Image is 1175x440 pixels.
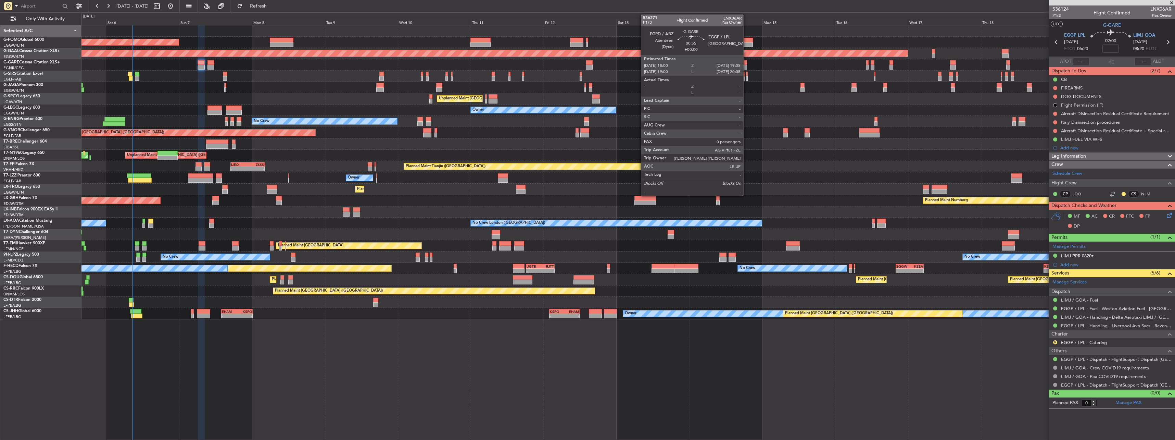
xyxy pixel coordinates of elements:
[910,269,923,273] div: -
[248,162,264,167] div: ZSSS
[1051,161,1063,169] span: Crew
[1153,58,1164,65] span: ALDT
[3,298,41,302] a: CS-DTRFalcon 2000
[3,60,19,64] span: G-GARE
[785,308,893,319] div: Planned Maint [GEOGRAPHIC_DATA] ([GEOGRAPHIC_DATA])
[925,195,968,206] div: Planned Maint Nurnberg
[3,83,43,87] a: G-JAGAPhenom 300
[3,286,44,291] a: CS-RRCFalcon 900LX
[1061,314,1172,320] a: LIMJ / GOA - Handling - Delta Aerotaxi LIMJ / [GEOGRAPHIC_DATA]
[1044,264,1058,268] div: KSEA
[3,72,16,76] span: G-SIRS
[3,309,41,313] a: CS-JHHGlobal 6000
[1052,400,1078,406] label: Planned PAX
[3,94,18,98] span: G-SPCY
[234,1,275,12] button: Refresh
[3,106,40,110] a: G-LEGCLegacy 600
[1073,191,1088,197] a: JDO
[896,264,910,268] div: EGGW
[3,303,21,308] a: LFPB/LBG
[1051,269,1069,277] span: Services
[472,218,545,228] div: No Crew London ([GEOGRAPHIC_DATA])
[21,1,60,11] input: Airport
[527,269,540,273] div: -
[8,13,74,24] button: Only With Activity
[237,314,252,318] div: -
[1074,223,1080,230] span: DP
[1061,323,1172,329] a: EGGP / LPL - Handling - Liverpool Avn Svcs - Ravenair EGGP LPL
[406,161,485,172] div: Planned Maint Tianjin ([GEOGRAPHIC_DATA])
[3,38,44,42] a: G-FOMOGlobal 6000
[3,309,18,313] span: CS-JHH
[1133,39,1147,46] span: [DATE]
[3,72,43,76] a: G-SIRSCitation Excel
[3,99,22,105] a: LGAV/ATH
[472,105,484,115] div: Owner
[3,83,19,87] span: G-JAGA
[1064,32,1085,39] span: EGGP LPL
[3,264,18,268] span: F-HECD
[3,162,34,166] a: T7-FFIFalcon 7X
[1146,46,1157,52] span: ELDT
[3,133,21,138] a: EGLF/FAB
[3,314,21,319] a: LFPB/LBG
[910,264,923,268] div: KSEA
[3,190,24,195] a: EGGW/LTN
[1060,145,1172,151] div: Add new
[3,275,43,279] a: CS-DOUGlobal 6500
[1150,67,1160,74] span: (2/7)
[471,19,544,25] div: Thu 11
[858,274,966,285] div: Planned Maint [GEOGRAPHIC_DATA] ([GEOGRAPHIC_DATA])
[1073,58,1089,66] input: --:--
[740,263,755,273] div: No Crew
[1061,382,1172,388] a: EGGP / LPL - Dispatch - FlightSupport Dispatch [GEOGRAPHIC_DATA]
[1061,102,1103,108] div: Flight Permission (IT)
[275,286,383,296] div: Planned Maint [GEOGRAPHIC_DATA] ([GEOGRAPHIC_DATA])
[231,162,248,167] div: LIEO
[244,4,273,9] span: Refresh
[1051,179,1077,187] span: Flight Crew
[1061,128,1172,134] div: Aircraft Disinsection Residual Certificate + Special request
[106,19,179,25] div: Sat 6
[3,230,48,234] a: T7-DYNChallenger 604
[1053,340,1057,344] button: R
[1051,234,1067,242] span: Permits
[325,19,398,25] div: Tue 9
[1044,269,1058,273] div: -
[1115,400,1141,406] a: Manage PAX
[1103,22,1121,29] span: G-GARE
[3,122,22,127] a: EGSS/STN
[1061,306,1172,311] a: EGGP / LPL - Fuel - Weston Aviation Fuel - [GEOGRAPHIC_DATA] Aviation - EGGP / LPL
[357,184,402,194] div: Planned Maint Dusseldorf
[1061,340,1107,345] a: EGGP / LPL - Catering
[3,173,40,178] a: T7-LZZIPraetor 600
[252,19,325,25] div: Mon 8
[272,274,380,285] div: Planned Maint [GEOGRAPHIC_DATA] ([GEOGRAPHIC_DATA])
[163,252,178,262] div: No Crew
[3,94,40,98] a: G-SPCYLegacy 650
[3,88,24,93] a: EGGW/LTN
[116,3,149,9] span: [DATE] - [DATE]
[1061,297,1098,303] a: LIMJ / GOA - Fuel
[1061,356,1172,362] a: EGGP / LPL - Dispatch - FlightSupport Dispatch [GEOGRAPHIC_DATA]
[1150,269,1160,277] span: (5/6)
[3,196,18,200] span: LX-GBH
[1061,136,1102,142] div: LIMJ FUEL VIA WFS
[1064,39,1078,46] span: [DATE]
[1141,191,1157,197] a: NJM
[3,151,23,155] span: T7-N1960
[3,54,24,59] a: EGGW/LTN
[544,19,617,25] div: Fri 12
[3,224,44,229] a: [PERSON_NAME]/QSA
[3,139,17,144] span: T7-BRE
[439,94,550,104] div: Unplanned Maint [GEOGRAPHIC_DATA] ([PERSON_NAME] Intl)
[1061,365,1149,371] a: LIMJ / GOA - Crew COVID19 requirements
[222,309,237,314] div: EHAM
[981,19,1054,25] div: Thu 18
[83,14,94,20] div: [DATE]
[3,196,37,200] a: LX-GBHFalcon 7X
[908,19,981,25] div: Wed 17
[1133,32,1155,39] span: LIMJ GOA
[1061,111,1169,117] div: Aircraft Disinsection Residual Certificate Requirement
[550,309,564,314] div: KSFO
